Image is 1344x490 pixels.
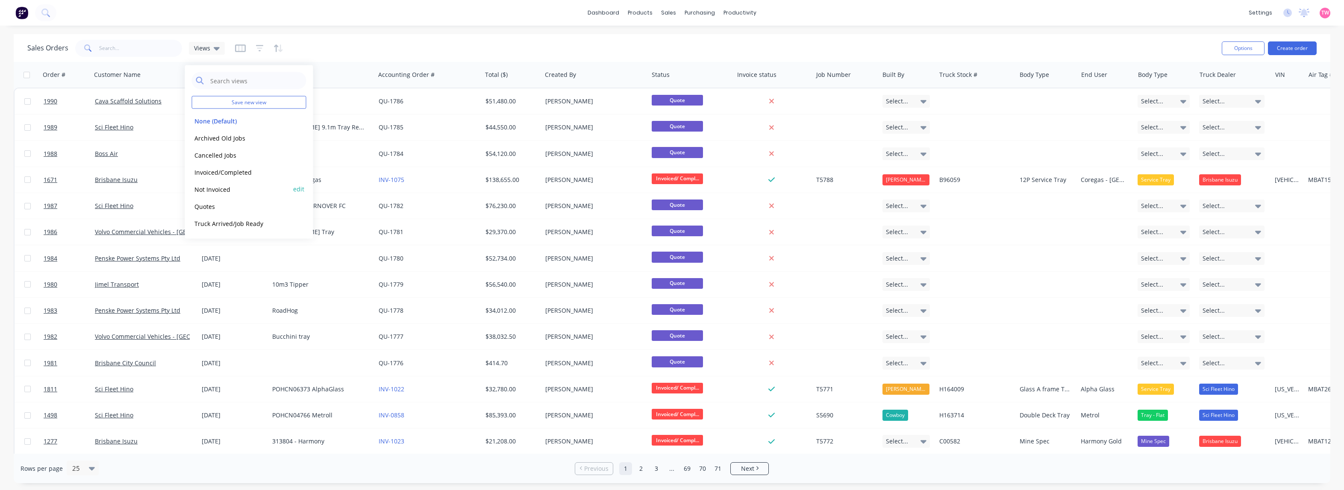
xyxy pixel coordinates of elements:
div: [PERSON_NAME] [545,228,640,236]
div: Truck Stock # [939,70,977,79]
div: Mine Spec [1020,437,1071,446]
div: [PERSON_NAME] [545,332,640,341]
div: RoadHog [272,306,367,315]
div: Job Number [816,70,851,79]
div: Brisbane Isuzu [1199,436,1241,447]
div: [US_VEHICLE_IDENTIFICATION_NUMBER] [1275,385,1300,393]
span: Select... [1141,254,1163,263]
div: T5771 [816,385,873,393]
a: Boss Air [95,150,118,158]
div: Air Tag # [1309,70,1333,79]
div: Metrol [1081,411,1128,420]
input: Search views [209,72,302,89]
span: Select... [1203,202,1225,210]
div: [PERSON_NAME] Tray [272,228,367,236]
a: 1988 [44,141,95,167]
span: Quote [652,121,703,132]
span: Select... [1203,123,1225,132]
div: C00582 [939,437,1009,446]
span: Quote [652,278,703,289]
div: $44,550.00 [485,123,536,132]
a: Page 70 [696,462,709,475]
a: Penske Power Systems Pty Ltd [95,306,180,314]
a: Brisbane City Council [95,359,156,367]
div: $85,393.00 [485,411,536,420]
div: Alpha Glass [1081,385,1128,393]
div: Customer Name [94,70,141,79]
div: S5690 [816,411,873,420]
div: [PERSON_NAME] [545,150,640,158]
span: Select... [1203,228,1225,236]
span: Select... [886,123,908,132]
div: 312968 - Coregas [272,176,367,184]
div: VIN [1275,70,1285,79]
div: Accounting Order # [378,70,435,79]
div: Mine Spec [1138,436,1169,447]
div: Total ($) [485,70,508,79]
a: Page 69 [681,462,694,475]
span: 1982 [44,332,57,341]
div: [VEHICLE_IDENTIFICATION_NUMBER] [1275,176,1300,184]
a: Penske Power Systems Pty Ltd [95,254,180,262]
span: Select... [1141,202,1163,210]
span: Select... [1141,150,1163,158]
a: Next page [731,464,768,473]
a: 1980 [44,272,95,297]
button: Not Invoiced [192,184,289,194]
span: Select... [886,228,908,236]
div: [DATE] [202,437,265,446]
div: [PERSON_NAME] [545,385,640,393]
div: [DATE] [202,306,265,315]
a: 1983 [44,298,95,323]
a: 1671 [44,167,95,193]
div: Glass A frame Tray [1020,385,1071,393]
button: Cancelled Jobs [192,150,289,160]
div: Sci Fleet Hino [1199,384,1238,395]
span: Rows per page [21,464,63,473]
div: [PERSON_NAME] 9.1m Tray Rear Crane [272,123,367,132]
div: productivity [719,6,761,19]
span: 1984 [44,254,57,263]
span: Select... [1141,228,1163,236]
a: INV-1075 [379,176,404,184]
span: 1983 [44,306,57,315]
span: Quote [652,356,703,367]
a: 1987 [44,193,95,219]
div: Brisbane Isuzu [1199,174,1241,185]
div: $52,734.00 [485,254,536,263]
span: Select... [1141,280,1163,289]
span: Select... [1203,359,1225,367]
div: Cowboy [882,410,908,421]
span: 1990 [44,97,57,106]
div: $76,230.00 [485,202,536,210]
span: Views [194,44,210,53]
div: [DATE] [202,280,265,289]
span: Select... [1203,306,1225,315]
span: 1989 [44,123,57,132]
div: [PERSON_NAME] [545,176,640,184]
span: Invoiced/ Compl... [652,383,703,393]
span: Invoiced/ Compl... [652,435,703,446]
button: Create order [1268,41,1317,55]
span: 1277 [44,437,57,446]
div: [PERSON_NAME] [545,306,640,315]
a: 1982 [44,324,95,349]
span: Select... [1203,254,1225,263]
span: Select... [886,359,908,367]
span: 1986 [44,228,57,236]
a: QU-1782 [379,202,403,210]
a: Page 1 is your current page [619,462,632,475]
a: 1986 [44,219,95,245]
div: [PERSON_NAME] [882,384,929,395]
div: Created By [545,70,576,79]
a: 1981 [44,350,95,376]
button: Invoiced/Completed [192,167,289,177]
div: $414.70 [485,359,536,367]
div: Service Tray [1138,174,1174,185]
a: dashboard [583,6,623,19]
div: DS Tray [272,150,367,158]
div: $32,780.00 [485,385,536,393]
a: Sci Fleet Hino [95,123,133,131]
a: QU-1786 [379,97,403,105]
div: $29,370.00 [485,228,536,236]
